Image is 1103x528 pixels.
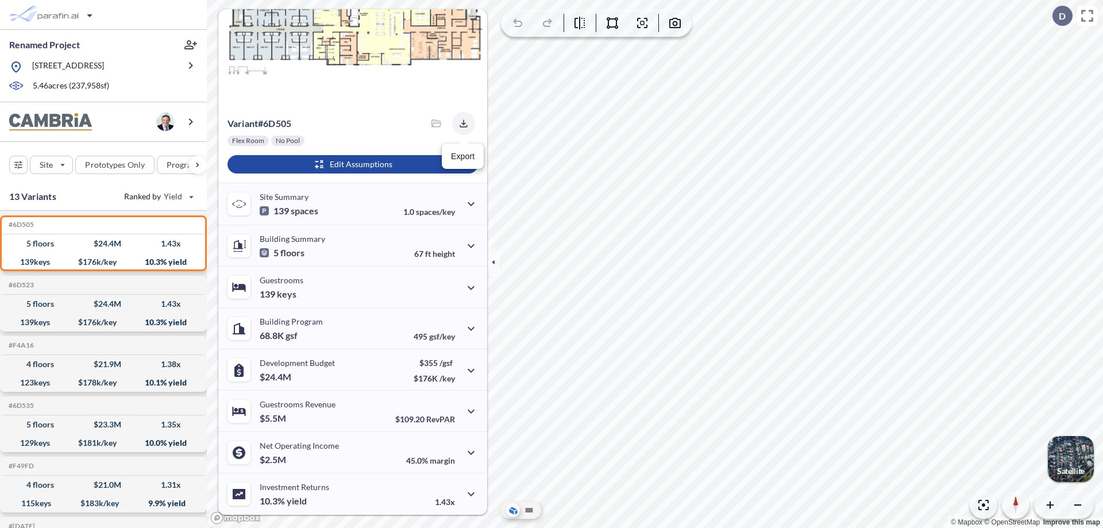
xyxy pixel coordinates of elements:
[506,503,520,517] button: Aerial View
[164,191,183,202] span: Yield
[6,221,34,229] h5: Click to copy the code
[227,118,291,129] p: # 6d505
[9,190,56,203] p: 13 Variants
[260,275,303,285] p: Guestrooms
[1059,11,1066,21] p: D
[6,402,34,410] h5: Click to copy the code
[1057,467,1085,476] p: Satellite
[260,288,296,300] p: 139
[6,462,34,470] h5: Click to copy the code
[426,414,455,424] span: RevPAR
[9,38,80,51] p: Renamed Project
[6,341,34,349] h5: Click to copy the code
[6,281,34,289] h5: Click to copy the code
[75,156,155,174] button: Prototypes Only
[425,249,431,259] span: ft
[276,136,300,145] p: No Pool
[433,249,455,259] span: height
[1043,518,1100,526] a: Improve this map
[260,330,298,341] p: 68.8K
[260,495,307,507] p: 10.3%
[277,288,296,300] span: keys
[260,247,304,259] p: 5
[439,373,455,383] span: /key
[260,358,335,368] p: Development Budget
[85,159,145,171] p: Prototypes Only
[32,60,104,74] p: [STREET_ADDRESS]
[115,187,201,206] button: Ranked by Yield
[40,159,53,171] p: Site
[260,371,293,383] p: $24.4M
[414,373,455,383] p: $176K
[414,332,455,341] p: 495
[260,454,288,465] p: $2.5M
[984,518,1040,526] a: OpenStreetMap
[406,456,455,465] p: 45.0%
[260,441,339,450] p: Net Operating Income
[9,113,92,131] img: BrandImage
[403,207,455,217] p: 1.0
[395,414,455,424] p: $109.20
[260,482,329,492] p: Investment Returns
[414,249,455,259] p: 67
[291,205,318,217] span: spaces
[167,159,199,171] p: Program
[416,207,455,217] span: spaces/key
[451,151,475,163] p: Export
[260,192,308,202] p: Site Summary
[435,497,455,507] p: 1.43x
[439,358,453,368] span: /gsf
[232,136,264,145] p: Flex Room
[156,113,175,131] img: user logo
[522,503,536,517] button: Site Plan
[280,247,304,259] span: floors
[287,495,307,507] span: yield
[260,413,288,424] p: $5.5M
[157,156,219,174] button: Program
[260,234,325,244] p: Building Summary
[429,332,455,341] span: gsf/key
[414,358,455,368] p: $355
[260,399,335,409] p: Guestrooms Revenue
[330,159,392,170] p: Edit Assumptions
[210,511,261,525] a: Mapbox homepage
[227,155,478,174] button: Edit Assumptions
[1048,436,1094,482] button: Switcher ImageSatellite
[33,80,109,93] p: 5.46 acres ( 237,958 sf)
[30,156,73,174] button: Site
[286,330,298,341] span: gsf
[1048,436,1094,482] img: Switcher Image
[430,456,455,465] span: margin
[951,518,982,526] a: Mapbox
[260,317,323,326] p: Building Program
[260,205,318,217] p: 139
[227,118,258,129] span: Variant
